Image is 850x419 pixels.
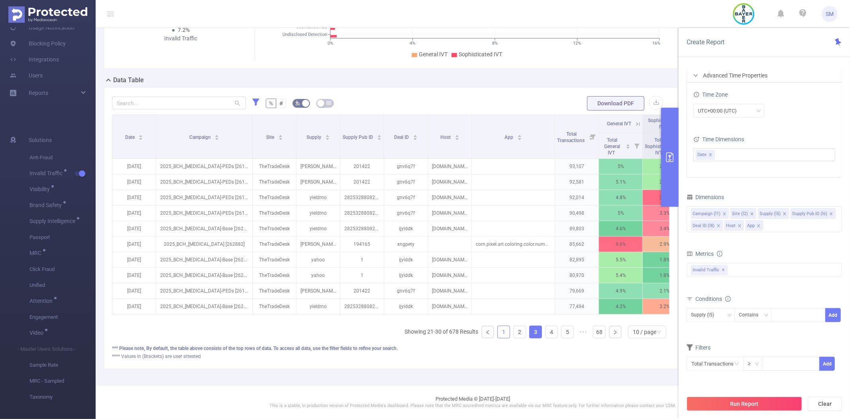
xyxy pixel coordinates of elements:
p: 92,581 [555,174,599,190]
p: 5.1% [599,174,642,190]
div: Sort [377,134,382,138]
div: Sort [278,134,283,138]
p: 4.8% [599,190,642,205]
div: **** Values in (Brackets) are user attested [112,353,669,360]
span: App [505,134,514,140]
p: 4.2% [599,299,642,314]
a: 4 [546,326,558,338]
span: Solutions [29,132,52,148]
p: 2025_BCH_[MEDICAL_DATA]-PEDs [261830] [156,190,252,205]
i: icon: right [613,330,618,335]
i: icon: caret-down [278,137,283,139]
span: Total Transactions [557,131,586,143]
div: Sort [517,134,522,138]
div: Site (l2) [732,209,748,219]
li: Next 5 Pages [577,326,590,338]
tspan: 16% [652,41,660,46]
a: Users [10,67,43,83]
p: 2025_BCH_[MEDICAL_DATA]-PEDs [261830] [156,174,252,190]
p: [DOMAIN_NAME] [428,283,471,298]
p: yieldmo [296,299,340,314]
p: [DOMAIN_NAME] [428,252,471,267]
span: Sophisticated IVT [459,51,502,57]
div: App [747,221,755,231]
div: ≥ [748,357,756,370]
i: icon: down [764,313,769,318]
div: Sort [214,134,219,138]
p: [DATE] [112,174,156,190]
i: icon: right [693,73,698,78]
p: [DATE] [112,206,156,221]
span: Filters [687,344,711,351]
p: 90,498 [555,206,599,221]
p: 93,107 [555,159,599,174]
div: Supply Pub ID (l6) [792,209,827,219]
p: gnv6q7f [384,174,428,190]
span: Reports [29,90,48,96]
i: icon: caret-down [377,137,381,139]
p: 2025_BCH_[MEDICAL_DATA]-PEDs [261830] [156,206,252,221]
span: Time Dimensions [693,136,744,142]
div: Sort [325,134,330,138]
p: 9.6% [599,237,642,252]
p: [PERSON_NAME] [296,283,340,298]
p: 92,014 [555,190,599,205]
li: 5 [561,326,574,338]
p: yahoo [296,252,340,267]
li: Showing 21-30 of 678 Results [404,326,478,338]
i: icon: caret-up [455,134,459,136]
i: icon: caret-up [215,134,219,136]
span: Campaign [189,134,212,140]
span: Anti-Fraud [29,150,96,166]
span: # [279,100,283,107]
a: 2 [514,326,526,338]
i: icon: caret-up [413,134,418,136]
p: TheTradeDesk [253,190,296,205]
p: [DOMAIN_NAME] [428,221,471,236]
i: icon: info-circle [717,251,722,257]
li: 68 [593,326,606,338]
div: Supply (l5) [760,209,781,219]
span: Click Fraud [29,261,96,277]
span: Unified [29,277,96,293]
i: icon: close [709,153,713,158]
i: icon: caret-up [626,143,630,145]
tspan: 4% [410,41,415,46]
li: Next Page [609,326,622,338]
div: 10 / page [633,326,656,338]
p: gnv6q7f [384,159,428,174]
p: [DATE] [112,190,156,205]
div: *** Please note, By default, the table above consists of the top rows of data. To access all data... [112,345,669,352]
p: 2025_BCH_[MEDICAL_DATA]-Base [262332] [156,268,252,283]
p: 5% [599,206,642,221]
p: TheTradeDesk [253,237,296,252]
p: This is a stable, in production version of Protected Media's dashboard. Please note that the MRC ... [116,403,830,409]
span: Supply [306,134,322,140]
a: 1 [498,326,510,338]
span: % [269,100,273,107]
i: icon: close [738,224,742,229]
p: TheTradeDesk [253,174,296,190]
li: Host [724,220,744,231]
p: 80,970 [555,268,599,283]
span: Conditions [695,296,731,302]
p: 2025_BCH_[MEDICAL_DATA]-Base [262332] [156,221,252,236]
p: gnv6q7f [384,283,428,298]
p: [DOMAIN_NAME] [428,206,471,221]
p: 1.8% [643,268,686,283]
a: Reports [29,85,48,101]
li: Supply (l5) [758,208,789,219]
span: Time Zone [693,91,728,98]
p: 2025_BCH_[MEDICAL_DATA] [262882] [156,237,252,252]
p: 201422 [340,159,384,174]
i: Filter menu [631,133,642,158]
a: 68 [593,326,605,338]
p: [DATE] [112,268,156,283]
li: Date [696,150,715,160]
p: 2.9% [643,237,686,252]
tspan: 12% [573,41,581,46]
i: icon: table [326,101,331,105]
p: 1 [340,252,384,267]
i: icon: down [657,330,662,335]
li: Site (l2) [730,208,756,219]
